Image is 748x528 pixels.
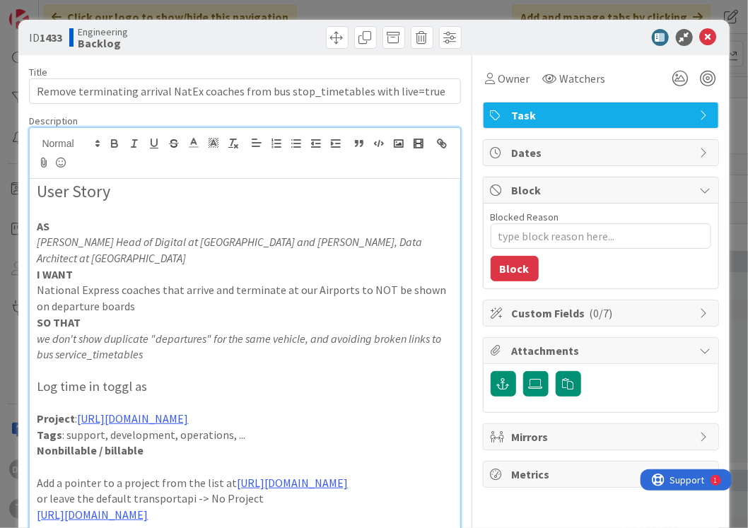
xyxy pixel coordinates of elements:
[512,144,693,161] span: Dates
[512,305,693,322] span: Custom Fields
[29,66,47,78] label: Title
[37,475,452,491] p: Add a pointer to a project from the list at
[512,466,693,483] span: Metrics
[37,411,75,426] strong: Project
[491,211,559,223] label: Blocked Reason
[30,2,64,19] span: Support
[498,70,530,87] span: Owner
[491,256,539,281] button: Block
[29,29,62,46] span: ID
[37,427,452,443] p: : support, development, operations, ...
[74,6,77,17] div: 1
[37,428,62,442] strong: Tags
[37,267,73,281] strong: I WANT
[77,411,188,426] a: [URL][DOMAIN_NAME]
[560,70,606,87] span: Watchers
[37,508,148,522] a: [URL][DOMAIN_NAME]
[37,315,81,329] strong: SO THAT
[590,306,613,320] span: ( 0/7 )
[512,107,693,124] span: Task
[40,30,62,45] b: 1433
[37,219,49,233] strong: AS
[37,332,443,362] em: we don't show duplicate "departures" for the same vehicle, and avoiding broken links to bus servi...
[29,78,460,104] input: type card name here...
[37,491,452,507] p: or leave the default transportapi -> No Project
[237,476,348,490] a: [URL][DOMAIN_NAME]
[37,411,452,427] p: :
[37,379,452,394] h3: Log time in toggl as
[37,182,452,202] h2: User Story
[37,443,144,457] strong: Nonbillable / billable
[512,428,693,445] span: Mirrors
[78,37,128,49] b: Backlog
[512,342,693,359] span: Attachments
[512,182,693,199] span: Block
[78,26,128,37] span: Engineering
[37,235,424,265] em: [PERSON_NAME] Head of Digital at [GEOGRAPHIC_DATA] and [PERSON_NAME], Data Architect at [GEOGRAPH...
[37,282,452,314] p: National Express coaches that arrive and terminate at our Airports to NOT be shown on departure b...
[29,115,78,127] span: Description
